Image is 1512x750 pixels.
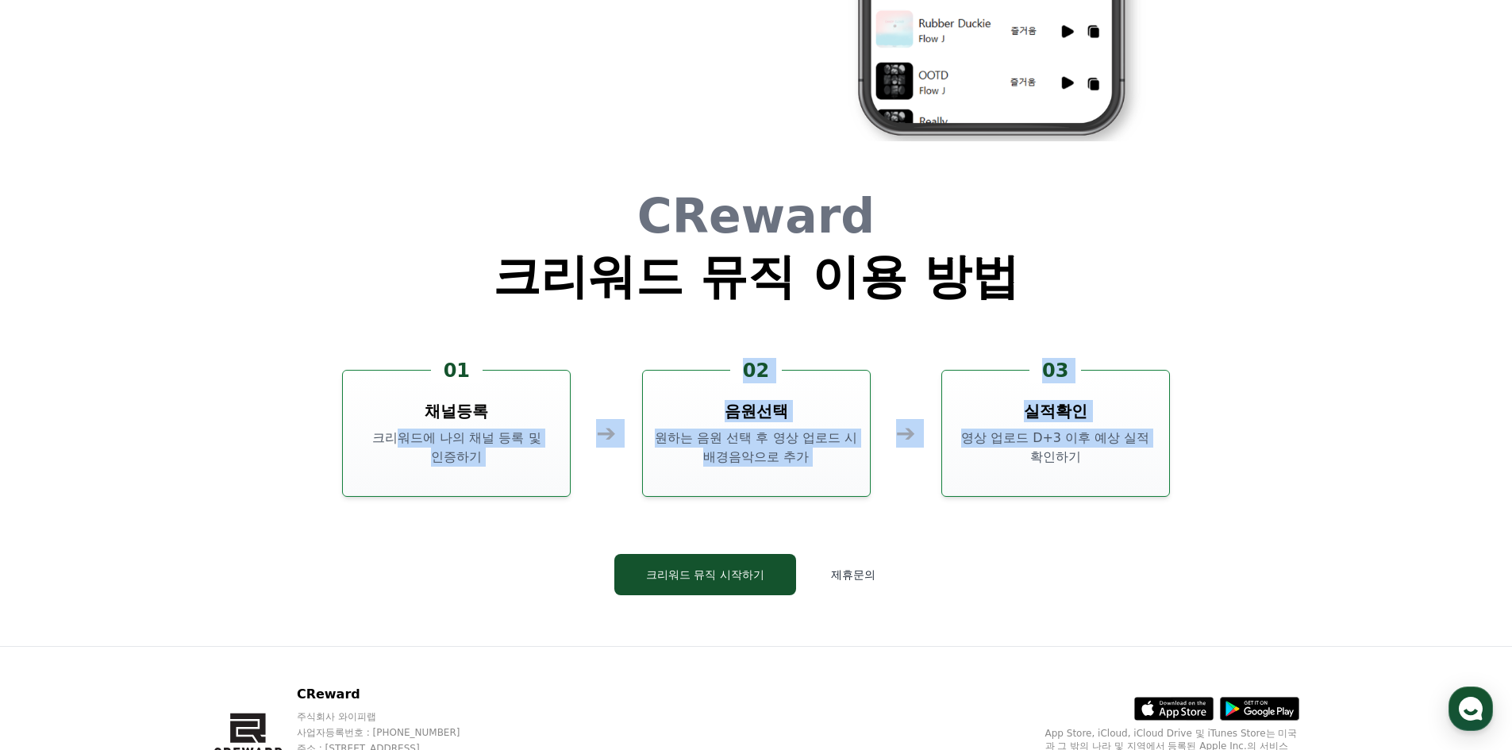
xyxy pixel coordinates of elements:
[205,503,305,543] a: 설정
[145,528,164,540] span: 대화
[105,503,205,543] a: 대화
[730,358,782,383] div: 02
[431,358,483,383] div: 01
[425,400,488,422] h3: 채널등록
[725,400,788,422] h3: 음원선택
[297,726,491,739] p: 사업자등록번호 : [PHONE_NUMBER]
[809,554,898,595] button: 제휴문의
[297,710,491,723] p: 주식회사 와이피랩
[614,554,796,595] button: 크리워드 뮤직 시작하기
[245,527,264,540] span: 설정
[948,429,1163,467] p: 영상 업로드 D+3 이후 예상 실적 확인하기
[5,503,105,543] a: 홈
[297,685,491,704] p: CReward
[649,429,864,467] p: 원하는 음원 선택 후 영상 업로드 시 배경음악으로 추가
[50,527,60,540] span: 홈
[493,252,1019,300] h1: 크리워드 뮤직 이용 방법
[596,419,616,448] div: ➔
[1024,400,1087,422] h3: 실적확인
[1029,358,1081,383] div: 03
[349,429,564,467] p: 크리워드에 나의 채널 등록 및 인증하기
[493,192,1019,240] h1: CReward
[896,419,916,448] div: ➔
